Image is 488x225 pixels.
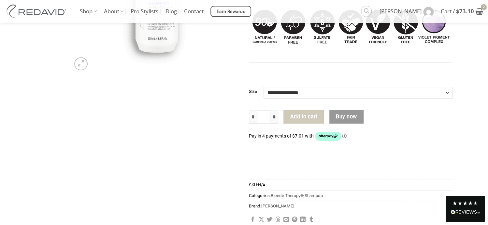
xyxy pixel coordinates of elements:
[380,3,422,20] span: [PERSON_NAME]
[271,193,304,198] a: Blonde Therapy®
[361,6,372,17] a: Search
[329,110,364,124] button: Buy now
[441,3,474,20] span: Cart /
[249,179,452,190] span: SKU:
[267,217,272,223] a: Share on Twitter
[456,7,474,15] bdi: 73.10
[309,217,314,223] a: Share on Tumblr
[259,217,264,223] a: Share on X
[283,110,324,124] button: Add to cart
[305,193,323,198] a: Shampoo
[452,201,478,206] div: 4.8 Stars
[74,57,87,70] a: Zoom
[300,217,306,223] a: Share on LinkedIn
[451,208,480,217] div: Read All Reviews
[292,217,297,223] a: Pin on Pinterest
[250,217,256,223] a: Share on Facebook
[249,89,257,94] label: Size
[210,6,251,17] a: Earn Rewards
[261,204,294,208] a: [PERSON_NAME]
[275,217,281,223] a: Share on Threads
[249,110,257,124] input: Reduce quantity of Blonde Therapy Shampoo
[270,110,278,124] input: Increase quantity of Blonde Therapy Shampoo
[456,7,459,15] span: $
[5,5,70,18] img: REDAVID Salon Products | United States
[342,133,347,139] a: Information - Opens a dialog
[257,110,270,124] input: Product quantity
[446,196,485,222] div: Read All Reviews
[283,217,289,223] a: Email to a Friend
[249,190,452,201] span: Categories: ,
[258,182,266,187] span: N/A
[217,8,245,15] span: Earn Rewards
[249,133,315,139] span: Pay in 4 payments of $7.01 with
[249,201,452,211] span: Brand:
[249,152,452,160] iframe: Secure payment input frame
[451,210,480,214] img: REVIEWS.io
